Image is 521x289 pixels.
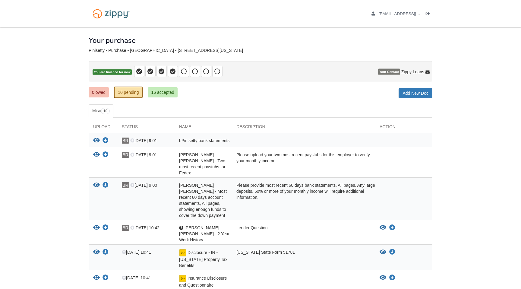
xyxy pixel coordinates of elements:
span: BR [122,225,129,231]
button: View Insurance Disclosure and Questionnaire [380,275,386,281]
span: [DATE] 10:41 [122,275,151,280]
a: edit profile [371,11,448,17]
span: Zippy Loans [401,69,424,75]
a: Download Bhasker Rao Pinisetty - 2 Year Work History [103,226,109,230]
div: Description [232,124,375,133]
span: [DATE] 10:41 [122,250,151,255]
span: [DATE] 9:01 [130,138,157,143]
button: View Bhasker Rao Pinisetty - 2 Year Work History [93,225,100,231]
span: BR [122,138,129,144]
span: You are finished for now [93,69,132,75]
button: View Bhasker Rao Pinisetty - Two most recent paystubs for Fedex [93,152,100,158]
a: Download Insurance Disclosure and Questionnaire [389,275,395,280]
div: Action [375,124,432,133]
button: View Insurance Disclosure and Questionnaire [93,275,100,281]
a: Download Bhasker Rao Pinisetty - Two most recent paystubs for Fedex [103,153,109,157]
div: Pinisetty - Purchase • [GEOGRAPHIC_DATA] • [STREET_ADDRESS][US_STATE] [89,48,432,53]
a: Misc [89,104,113,118]
span: [DATE] 9:00 [130,183,157,188]
span: [DATE] 9:01 [130,152,157,157]
div: Status [117,124,175,133]
div: Please provide most recent 60 days bank statements, All pages. Any large deposits, 50% or more of... [232,182,375,218]
span: [PERSON_NAME] [PERSON_NAME] - Most recent 60 days account statements, All pages, showing enough f... [179,183,227,218]
a: Add New Doc [399,88,432,98]
span: Your Contact [378,69,400,75]
a: Download Bhasker Rao Pinisetty - Most recent 60 days account statements, All pages, showing enoug... [103,183,109,188]
span: abhinay1889@gmail.com [379,11,448,16]
a: Log out [426,11,432,17]
div: [US_STATE] State Form 51781 [232,249,375,268]
img: Logo [89,6,134,21]
a: 0 owed [89,87,109,97]
div: Please upload your two most recent paystubs for this employer to verify your monthly income. [232,152,375,176]
a: Download Bhasker Rao Pinisetty - 2 Year Work History [389,225,395,230]
a: Download bPinisetty bank statements [103,138,109,143]
span: [PERSON_NAME] [PERSON_NAME] - 2 Year Work History [179,225,229,242]
a: Download Insurance Disclosure and Questionnaire [103,276,109,281]
button: View Disclosure - IN - Indiana Property Tax Benefits [93,249,100,256]
a: 16 accepted [148,87,177,97]
a: Download Disclosure - IN - Indiana Property Tax Benefits [389,250,395,255]
span: bPinisetty bank statements [179,138,229,143]
img: Document fully signed [179,275,186,282]
img: Document fully signed [179,249,186,256]
div: Lender Question [232,225,375,243]
div: Upload [89,124,117,133]
button: View Bhasker Rao Pinisetty - Most recent 60 days account statements, All pages, showing enough fu... [93,182,100,189]
span: Insurance Disclosure and Questionnaire [179,276,227,287]
h1: Your purchase [89,37,136,44]
span: 10 [101,108,110,114]
button: View bPinisetty bank statements [93,138,100,144]
a: 10 pending [114,87,143,98]
span: Disclosure - IN - [US_STATE] Property Tax Benefits [179,250,227,268]
button: View Bhasker Rao Pinisetty - 2 Year Work History [380,225,386,231]
button: View Disclosure - IN - Indiana Property Tax Benefits [380,249,386,255]
span: BR [122,152,129,158]
div: Name [175,124,232,133]
a: Download Disclosure - IN - Indiana Property Tax Benefits [103,250,109,255]
span: [PERSON_NAME] [PERSON_NAME] - Two most recent paystubs for Fedex [179,152,225,175]
span: BR [122,182,129,188]
span: [DATE] 10:42 [130,225,159,230]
